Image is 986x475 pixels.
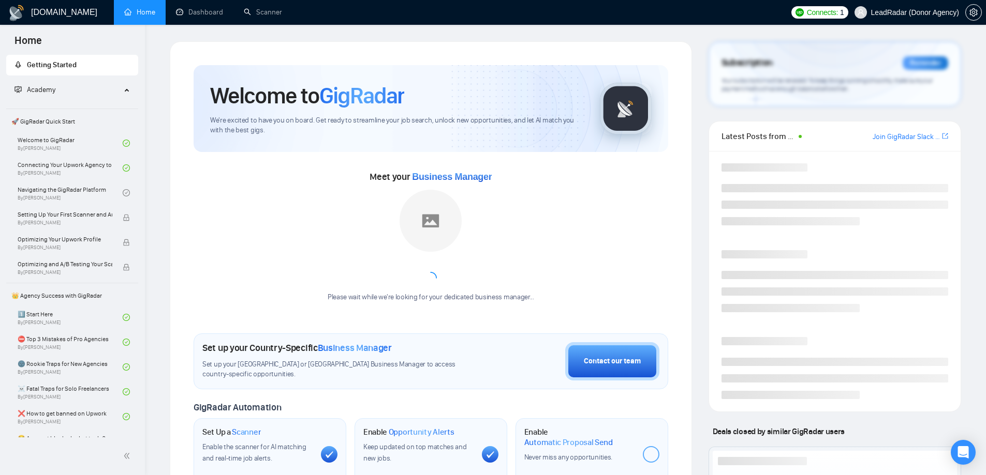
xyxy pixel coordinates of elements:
h1: Welcome to [210,82,404,110]
span: Getting Started [27,60,77,69]
a: ⛔ Top 3 Mistakes of Pro AgenciesBy[PERSON_NAME] [18,331,123,354]
span: GigRadar Automation [194,402,281,413]
button: setting [965,4,982,21]
span: By [PERSON_NAME] [18,220,112,226]
span: Setting Up Your First Scanner and Auto-Bidder [18,209,112,220]
a: dashboardDashboard [176,8,223,17]
a: searchScanner [244,8,282,17]
a: Join GigRadar Slack Community [873,131,940,143]
span: check-circle [123,413,130,420]
button: Contact our team [565,342,659,380]
a: ☠️ Fatal Traps for Solo FreelancersBy[PERSON_NAME] [18,380,123,403]
img: placeholder.png [400,190,462,252]
span: check-circle [123,189,130,196]
span: check-circle [123,388,130,395]
span: Academy [27,85,55,94]
span: fund-projection-screen [14,86,22,93]
span: Optimizing and A/B Testing Your Scanner for Better Results [18,259,112,269]
a: homeHome [124,8,155,17]
a: Welcome to GigRadarBy[PERSON_NAME] [18,132,123,155]
span: Opportunity Alerts [389,427,454,437]
span: Scanner [232,427,261,437]
a: ❌ How to get banned on UpworkBy[PERSON_NAME] [18,405,123,428]
img: gigradar-logo.png [600,83,652,134]
span: user [857,9,864,16]
span: Subscription [722,54,773,72]
span: By [PERSON_NAME] [18,269,112,275]
span: Business Manager [412,172,492,182]
span: Optimizing Your Upwork Profile [18,234,112,244]
span: 👑 Agency Success with GigRadar [7,285,137,306]
span: lock [123,264,130,271]
a: 🌚 Rookie Traps for New AgenciesBy[PERSON_NAME] [18,356,123,378]
span: Keep updated on top matches and new jobs. [363,442,467,463]
span: GigRadar [319,82,404,110]
li: Getting Started [6,55,138,75]
span: lock [123,214,130,221]
span: 🚀 GigRadar Quick Start [7,111,137,132]
span: Meet your [370,171,492,182]
span: 1 [840,7,844,18]
a: export [942,131,948,141]
h1: Set up your Country-Specific [202,342,392,354]
h1: Set Up a [202,427,261,437]
span: check-circle [123,339,130,346]
span: Enable the scanner for AI matching and real-time job alerts. [202,442,306,463]
span: check-circle [123,363,130,371]
span: rocket [14,61,22,68]
span: check-circle [123,140,130,147]
a: 😭 Account blocked: what to do? [18,430,123,453]
span: Latest Posts from the GigRadar Community [722,130,796,143]
span: Home [6,33,50,55]
span: Business Manager [318,342,392,354]
span: Your subscription will be renewed. To keep things running smoothly, make sure your payment method... [722,76,933,93]
span: loading [424,271,437,285]
span: check-circle [123,314,130,321]
img: upwork-logo.png [796,8,804,17]
div: Please wait while we're looking for your dedicated business manager... [321,293,540,302]
a: Connecting Your Upwork Agency to GigRadarBy[PERSON_NAME] [18,157,123,179]
span: By [PERSON_NAME] [18,244,112,251]
span: Academy [14,85,55,94]
span: Automatic Proposal Send [524,437,613,448]
div: Open Intercom Messenger [951,440,976,465]
a: 1️⃣ Start HereBy[PERSON_NAME] [18,306,123,329]
span: Set up your [GEOGRAPHIC_DATA] or [GEOGRAPHIC_DATA] Business Manager to access country-specific op... [202,360,477,379]
span: We're excited to have you on board. Get ready to streamline your job search, unlock new opportuni... [210,116,583,135]
h1: Enable [524,427,635,447]
a: Navigating the GigRadar PlatformBy[PERSON_NAME] [18,181,123,204]
span: lock [123,239,130,246]
img: logo [8,5,25,21]
span: export [942,132,948,140]
a: setting [965,8,982,17]
span: Connects: [807,7,838,18]
span: Deals closed by similar GigRadar users [709,422,849,440]
div: Reminder [903,56,948,70]
h1: Enable [363,427,454,437]
div: Contact our team [584,356,641,367]
span: Never miss any opportunities. [524,453,612,462]
span: check-circle [123,164,130,172]
span: double-left [123,451,134,461]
